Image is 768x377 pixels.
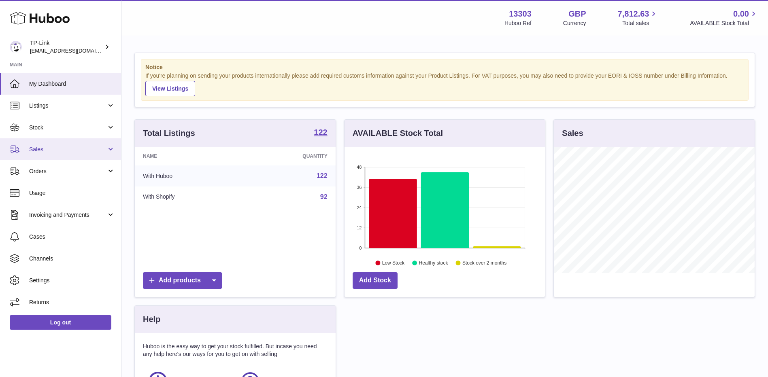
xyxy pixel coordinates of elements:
span: Stock [29,124,106,131]
td: With Huboo [135,165,243,186]
text: Healthy stock [419,260,448,266]
a: 92 [320,193,328,200]
span: Listings [29,102,106,110]
text: Stock over 2 months [462,260,506,266]
a: 0.00 AVAILABLE Stock Total [690,8,758,27]
text: 12 [357,225,362,230]
a: 122 [317,172,328,179]
span: Invoicing and Payments [29,211,106,219]
h3: Total Listings [143,128,195,139]
span: 7,812.63 [618,8,649,19]
span: Returns [29,299,115,306]
h3: AVAILABLE Stock Total [353,128,443,139]
span: Cases [29,233,115,241]
div: TP-Link [30,39,103,55]
text: 0 [359,246,362,250]
a: View Listings [145,81,195,96]
h3: Sales [562,128,583,139]
text: 36 [357,185,362,190]
td: With Shopify [135,186,243,208]
span: Channels [29,255,115,263]
span: AVAILABLE Stock Total [690,19,758,27]
th: Name [135,147,243,165]
span: [EMAIL_ADDRESS][DOMAIN_NAME] [30,47,119,54]
a: 7,812.63 Total sales [618,8,659,27]
a: Add products [143,272,222,289]
strong: 122 [314,128,327,136]
a: Add Stock [353,272,398,289]
a: 122 [314,128,327,138]
th: Quantity [243,147,335,165]
text: 24 [357,205,362,210]
text: Low Stock [382,260,405,266]
span: Total sales [622,19,658,27]
img: gaby.chen@tp-link.com [10,41,22,53]
h3: Help [143,314,160,325]
div: If you're planning on sending your products internationally please add required customs informati... [145,72,744,96]
div: Huboo Ref [504,19,532,27]
span: Sales [29,146,106,153]
a: Log out [10,315,111,330]
span: Settings [29,277,115,284]
span: My Dashboard [29,80,115,88]
strong: 13303 [509,8,532,19]
div: Currency [563,19,586,27]
span: Usage [29,189,115,197]
strong: Notice [145,64,744,71]
span: 0.00 [733,8,749,19]
p: Huboo is the easy way to get your stock fulfilled. But incase you need any help here's our ways f... [143,343,328,358]
text: 48 [357,165,362,169]
span: Orders [29,167,106,175]
strong: GBP [568,8,586,19]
